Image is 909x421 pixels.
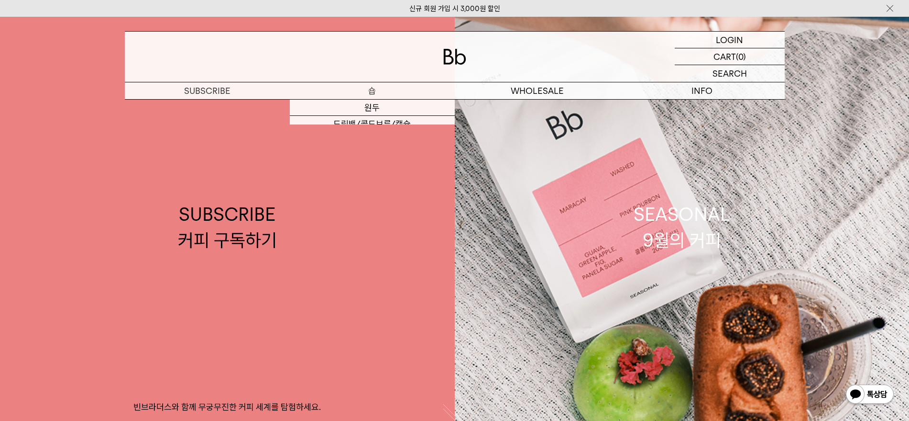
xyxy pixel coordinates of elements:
[845,384,895,407] img: 카카오톡 채널 1:1 채팅 버튼
[409,4,500,13] a: 신규 회원 가입 시 3,000원 할인
[178,202,277,252] div: SUBSCRIBE 커피 구독하기
[620,82,785,99] p: INFO
[634,202,730,252] div: SEASONAL 9월의 커피
[712,65,747,82] p: SEARCH
[290,100,455,116] a: 원두
[675,32,785,48] a: LOGIN
[125,82,290,99] a: SUBSCRIBE
[455,82,620,99] p: WHOLESALE
[290,82,455,99] a: 숍
[443,49,466,65] img: 로고
[290,116,455,132] a: 드립백/콜드브루/캡슐
[675,48,785,65] a: CART (0)
[736,48,746,65] p: (0)
[716,32,743,48] p: LOGIN
[713,48,736,65] p: CART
